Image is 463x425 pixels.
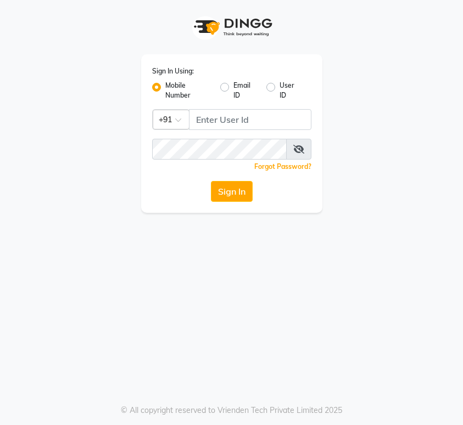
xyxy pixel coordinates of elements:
label: Email ID [233,81,258,100]
label: Sign In Using: [152,66,194,76]
img: logo1.svg [188,11,276,43]
label: Mobile Number [165,81,211,100]
a: Forgot Password? [254,162,311,171]
button: Sign In [211,181,253,202]
input: Username [189,109,311,130]
label: User ID [280,81,302,100]
input: Username [152,139,287,160]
